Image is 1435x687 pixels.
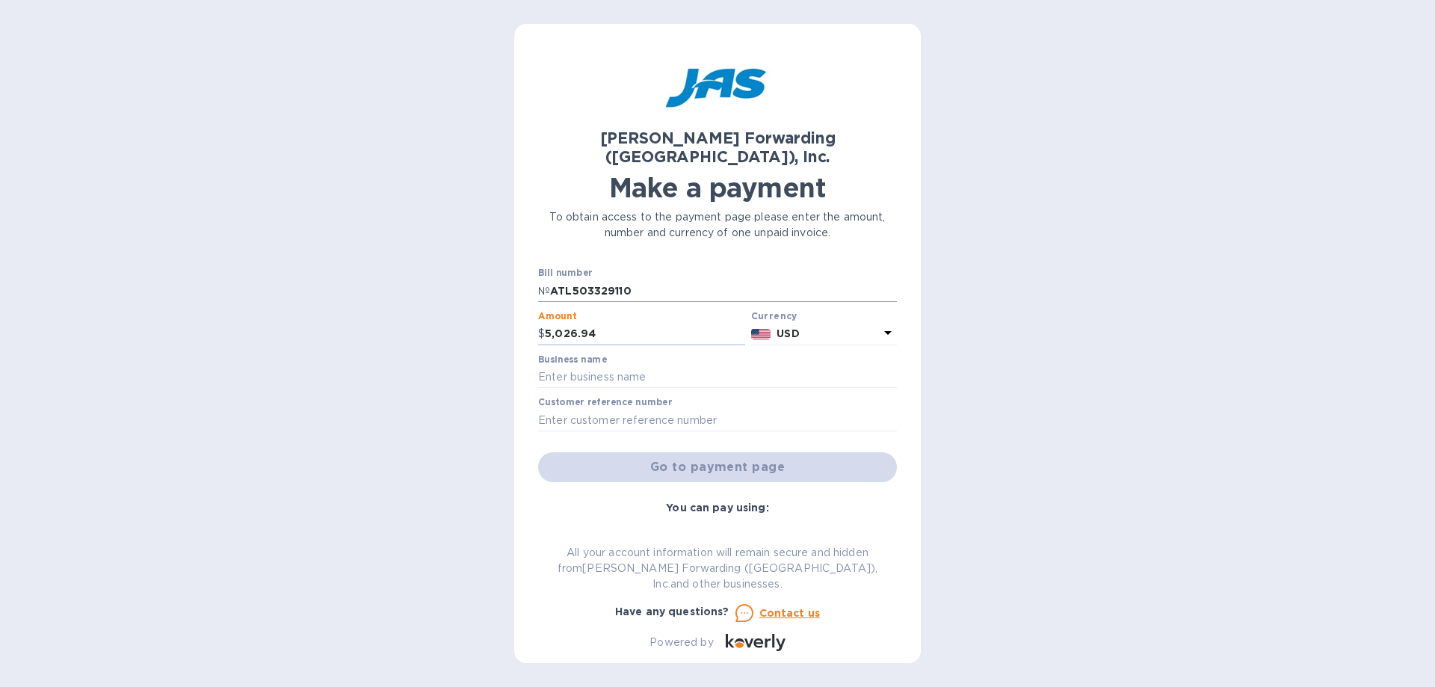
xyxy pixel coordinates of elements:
[751,329,771,339] img: USD
[538,366,897,389] input: Enter business name
[538,326,545,342] p: $
[538,312,576,321] label: Amount
[615,606,729,617] b: Have any questions?
[545,323,745,345] input: 0.00
[538,172,897,203] h1: Make a payment
[538,209,897,241] p: To obtain access to the payment page please enter the amount, number and currency of one unpaid i...
[666,502,768,514] b: You can pay using:
[538,545,897,592] p: All your account information will remain secure and hidden from [PERSON_NAME] Forwarding ([GEOGRA...
[751,310,797,321] b: Currency
[649,635,713,650] p: Powered by
[538,283,550,299] p: №
[538,409,897,431] input: Enter customer reference number
[538,398,672,407] label: Customer reference number
[538,269,592,278] label: Bill number
[759,607,821,619] u: Contact us
[600,129,836,166] b: [PERSON_NAME] Forwarding ([GEOGRAPHIC_DATA]), Inc.
[777,327,799,339] b: USD
[550,280,897,302] input: Enter bill number
[538,355,607,364] label: Business name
